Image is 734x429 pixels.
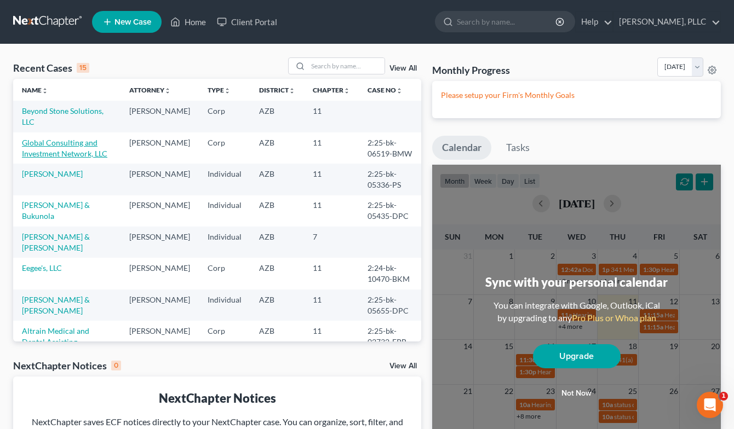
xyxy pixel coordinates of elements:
a: Chapterunfold_more [313,86,350,94]
div: NextChapter Notices [13,359,121,372]
a: Beyond Stone Solutions, LLC [22,106,104,126]
i: unfold_more [224,88,231,94]
td: 11 [304,101,359,132]
input: Search by name... [457,11,557,32]
td: Corp [199,132,250,164]
td: 2:25-bk-02732-EPB [359,321,421,363]
td: AZB [250,164,304,195]
i: unfold_more [289,88,295,94]
td: 2:24-bk-10470-BKM [359,258,421,289]
a: [PERSON_NAME] & [PERSON_NAME] [22,232,90,252]
a: Tasks [496,136,540,160]
a: Attorneyunfold_more [129,86,171,94]
h3: Monthly Progress [432,63,510,77]
a: [PERSON_NAME] & Bukunola [22,200,90,221]
td: 7 [304,227,359,258]
a: Client Portal [211,12,283,32]
td: 11 [304,195,359,227]
a: View All [389,65,417,72]
a: Nameunfold_more [22,86,48,94]
i: unfold_more [164,88,171,94]
td: 11 [304,132,359,164]
td: [PERSON_NAME] [121,258,199,289]
td: [PERSON_NAME] [121,227,199,258]
div: NextChapter Notices [22,390,412,407]
td: [PERSON_NAME] [121,321,199,363]
div: 15 [77,63,89,73]
td: 11 [304,164,359,195]
a: Upgrade [533,344,621,368]
td: 2:25-bk-05435-DPC [359,195,421,227]
td: [PERSON_NAME] [121,195,199,227]
td: Corp [199,321,250,363]
td: 11 [304,321,359,363]
td: Corp [199,101,250,132]
td: [PERSON_NAME] [121,164,199,195]
td: 11 [304,258,359,289]
div: Recent Cases [13,61,89,74]
div: You can integrate with Google, Outlook, iCal by upgrading to any [489,299,664,324]
a: Eegee's, LLC [22,263,62,273]
span: 1 [719,392,728,401]
a: View All [389,362,417,370]
div: Sync with your personal calendar [485,274,668,291]
a: Help [576,12,612,32]
td: [PERSON_NAME] [121,101,199,132]
i: unfold_more [42,88,48,94]
td: 2:25-bk-05336-PS [359,164,421,195]
td: AZB [250,321,304,363]
iframe: Intercom live chat [697,392,723,418]
a: [PERSON_NAME] [22,169,83,178]
i: unfold_more [396,88,403,94]
input: Search by name... [308,58,385,74]
td: AZB [250,227,304,258]
td: AZB [250,101,304,132]
a: Calendar [432,136,491,160]
a: Home [165,12,211,32]
p: Please setup your Firm's Monthly Goals [441,90,712,101]
td: Individual [199,164,250,195]
td: AZB [250,132,304,164]
div: 0 [111,361,121,370]
td: AZB [250,258,304,289]
td: AZB [250,195,304,227]
button: Not now [533,382,621,404]
td: [PERSON_NAME] [121,289,199,321]
a: Pro Plus or Whoa plan [572,312,656,323]
td: AZB [250,289,304,321]
td: Corp [199,258,250,289]
td: Individual [199,227,250,258]
a: Altrain Medical and Dental Assisting Academy, LLC [22,326,89,357]
td: 2:25-bk-05655-DPC [359,289,421,321]
td: Individual [199,289,250,321]
span: New Case [114,18,151,26]
td: [PERSON_NAME] [121,132,199,164]
a: [PERSON_NAME], PLLC [613,12,720,32]
a: Global Consulting and Investment Network, LLC [22,138,107,158]
td: Individual [199,195,250,227]
a: Districtunfold_more [259,86,295,94]
i: unfold_more [343,88,350,94]
a: Typeunfold_more [208,86,231,94]
a: Case Nounfold_more [368,86,403,94]
a: [PERSON_NAME] & [PERSON_NAME] [22,295,90,315]
td: 2:25-bk-06519-BMW [359,132,421,164]
td: 11 [304,289,359,321]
